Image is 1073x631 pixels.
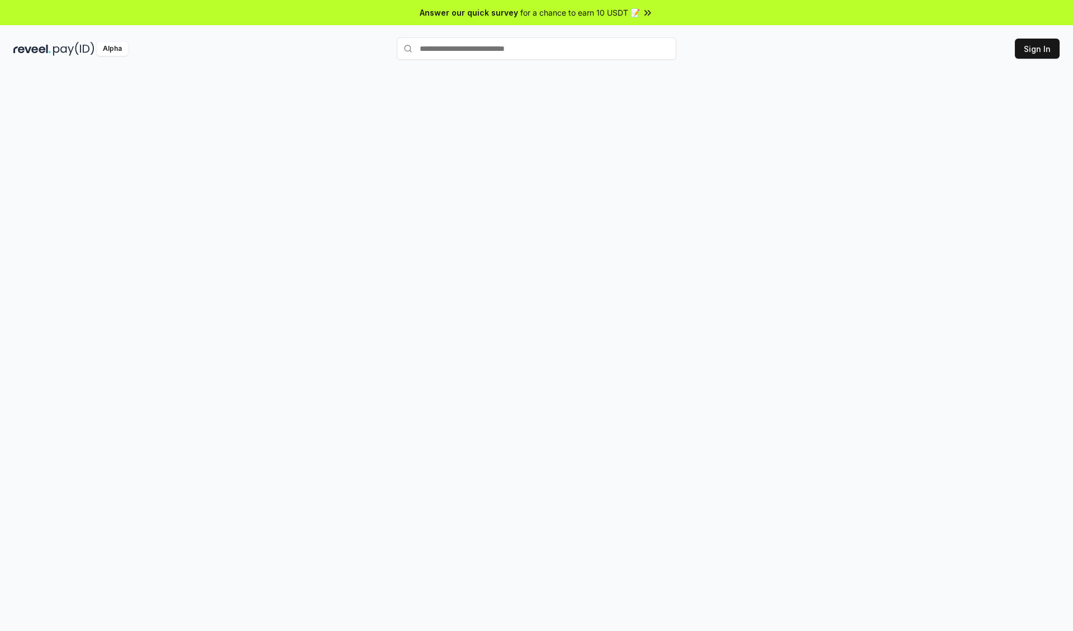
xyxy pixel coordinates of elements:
div: Alpha [97,42,128,56]
img: pay_id [53,42,94,56]
button: Sign In [1015,39,1060,59]
span: Answer our quick survey [420,7,518,18]
span: for a chance to earn 10 USDT 📝 [520,7,640,18]
img: reveel_dark [13,42,51,56]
